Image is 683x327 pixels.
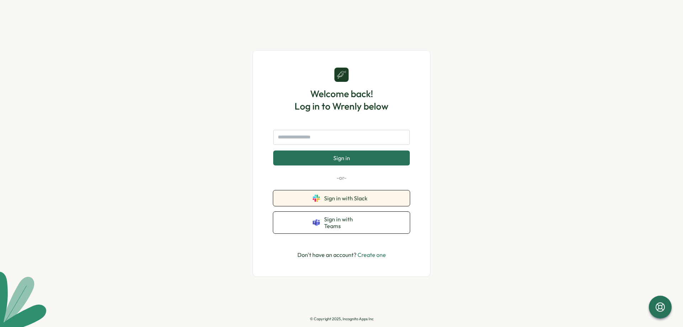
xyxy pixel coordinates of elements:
[273,174,410,182] p: -or-
[297,250,386,259] p: Don't have an account?
[273,212,410,233] button: Sign in with Teams
[324,216,370,229] span: Sign in with Teams
[310,317,374,321] p: © Copyright 2025, Incognito Apps Inc
[358,251,386,258] a: Create one
[333,155,350,161] span: Sign in
[295,88,388,112] h1: Welcome back! Log in to Wrenly below
[273,151,410,165] button: Sign in
[273,190,410,206] button: Sign in with Slack
[324,195,370,201] span: Sign in with Slack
